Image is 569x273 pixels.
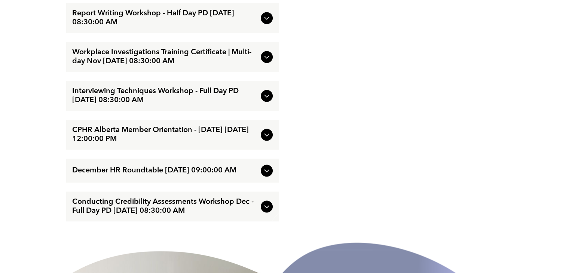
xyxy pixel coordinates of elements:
[72,48,258,66] span: Workplace Investigations Training Certificate | Multi-day Nov [DATE] 08:30:00 AM
[72,126,258,144] span: CPHR Alberta Member Orientation - [DATE] [DATE] 12:00:00 PM
[72,9,258,27] span: Report Writing Workshop - Half Day PD [DATE] 08:30:00 AM
[72,166,258,175] span: December HR Roundtable [DATE] 09:00:00 AM
[72,197,258,215] span: Conducting Credibility Assessments Workshop Dec - Full Day PD [DATE] 08:30:00 AM
[72,87,258,105] span: Interviewing Techniques Workshop - Full Day PD [DATE] 08:30:00 AM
